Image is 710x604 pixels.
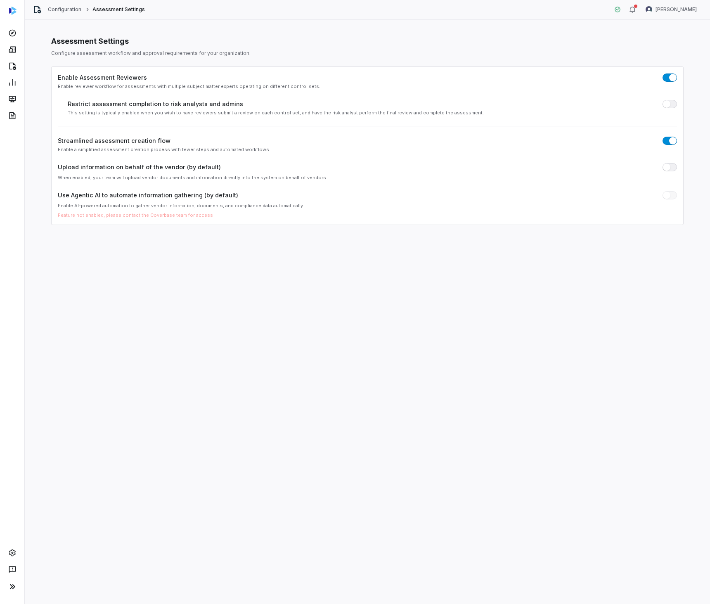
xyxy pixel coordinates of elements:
span: Assessment Settings [92,6,145,13]
img: Amanda Pettenati avatar [646,6,652,13]
label: Use Agentic AI to automate information gathering (by default) [58,191,238,199]
label: Restrict assessment completion to risk analysts and admins [68,99,243,108]
button: Amanda Pettenati avatar[PERSON_NAME] [641,3,702,16]
label: Streamlined assessment creation flow [58,136,170,145]
div: When enabled, your team will upload vendor documents and information directly into the system on ... [58,175,677,181]
img: svg%3e [9,7,17,15]
span: [PERSON_NAME] [656,6,697,13]
div: Enable a simplified assessment creation process with fewer steps and automated workflows. [58,147,677,153]
h1: Assessment Settings [51,36,684,47]
div: Feature not enabled, please contact the Coverbase team for access [58,212,677,218]
p: Configure assessment workflow and approval requirements for your organization. [51,50,684,57]
div: This setting is typically enabled when you wish to have reviewers submit a review on each control... [68,110,677,116]
a: Configuration [48,6,82,13]
label: Enable Assessment Reviewers [58,73,147,82]
label: Upload information on behalf of the vendor (by default) [58,163,221,171]
div: Enable AI-powered automation to gather vendor information, documents, and compliance data automat... [58,203,677,209]
div: Enable reviewer workflow for assessments with multiple subject matter experts operating on differ... [58,83,677,90]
